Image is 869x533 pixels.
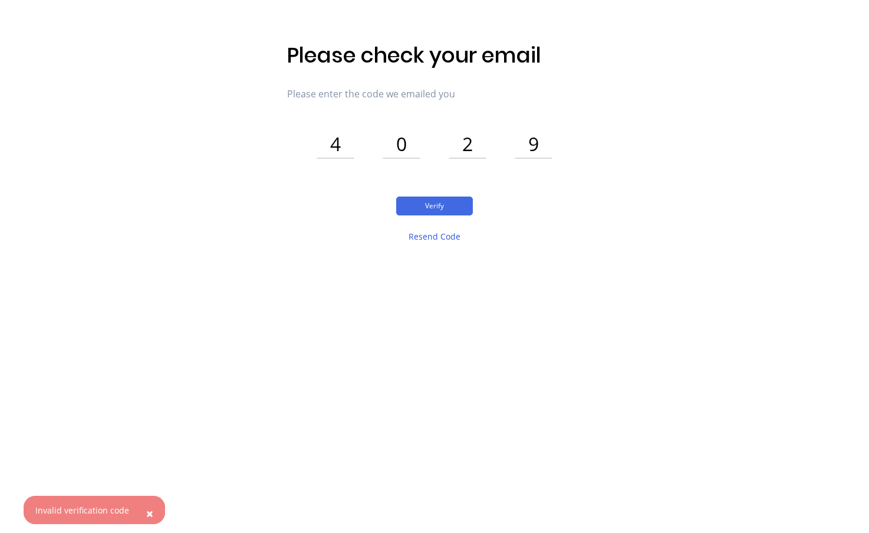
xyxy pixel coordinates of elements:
h1: Please check your email [287,42,582,68]
span: Please enter the code we emailed you [287,87,582,101]
button: Close [134,499,165,528]
span: × [146,505,153,522]
div: Invalid verification code [35,504,129,516]
button: Verify [396,197,473,215]
button: Resend Code [396,225,473,248]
